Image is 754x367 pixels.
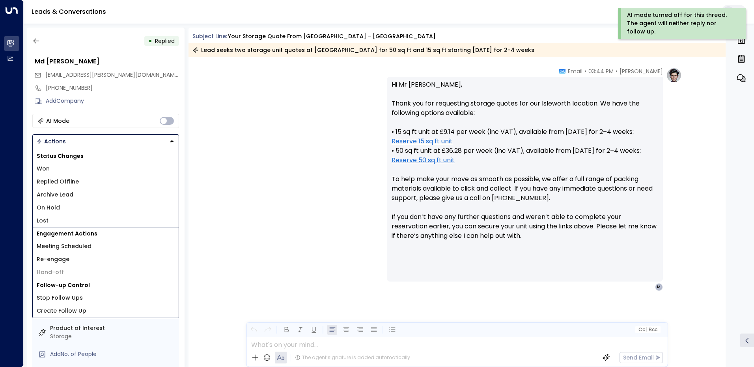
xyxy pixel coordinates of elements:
span: [EMAIL_ADDRESS][PERSON_NAME][DOMAIN_NAME] [45,71,180,79]
div: M [655,283,663,291]
div: AddNo. of People [50,350,176,358]
div: AI mode turned off for this thread. The agent will neither reply nor follow up. [627,11,735,36]
h1: Follow-up Control [33,279,179,291]
div: Actions [37,138,66,145]
div: [PHONE_NUMBER] [46,84,179,92]
span: Subject Line: [192,32,227,40]
span: Create Follow Up [37,307,86,315]
span: • [616,67,618,75]
div: Storage [50,332,176,341]
div: • [148,34,152,48]
span: Archive Lead [37,191,73,199]
div: The agent signature is added automatically [295,354,410,361]
a: Reserve 15 sq ft unit [392,137,453,146]
span: Cc Bcc [638,327,657,332]
span: • [584,67,586,75]
button: Redo [263,325,272,335]
span: Meeting Scheduled [37,242,91,250]
span: [PERSON_NAME] [620,67,663,75]
span: Replied Offline [37,178,79,186]
a: Leads & Conversations [32,7,106,16]
div: Your storage quote from [GEOGRAPHIC_DATA] - [GEOGRAPHIC_DATA] [228,32,436,41]
span: Won [37,165,50,173]
span: Re-engage [37,255,69,263]
label: Product of Interest [50,324,176,332]
div: Md [PERSON_NAME] [35,57,179,66]
span: Email [568,67,582,75]
div: AddCompany [46,97,179,105]
a: Reserve 50 sq ft unit [392,156,455,165]
div: Lead seeks two storage unit quotes at [GEOGRAPHIC_DATA] for 50 sq ft and 15 sq ft starting [DATE]... [192,46,534,54]
span: | [646,327,648,332]
span: 03:44 PM [588,67,614,75]
span: Stop Follow Ups [37,294,83,302]
h1: Engagement Actions [33,228,179,240]
span: Hand-off [37,268,64,276]
span: Lost [37,217,49,225]
span: Replied [155,37,175,45]
h1: Status Changes [33,150,179,162]
button: Cc|Bcc [635,326,660,334]
span: md.irfan.nahid142@gmail.com [45,71,179,79]
button: Undo [249,325,259,335]
p: Hi Mr [PERSON_NAME], Thank you for requesting storage quotes for our Isleworth location. We have ... [392,80,658,250]
img: profile-logo.png [666,67,682,83]
div: Button group with a nested menu [32,134,179,148]
button: Actions [32,134,179,148]
span: On Hold [37,204,60,212]
div: AI Mode [46,117,69,125]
